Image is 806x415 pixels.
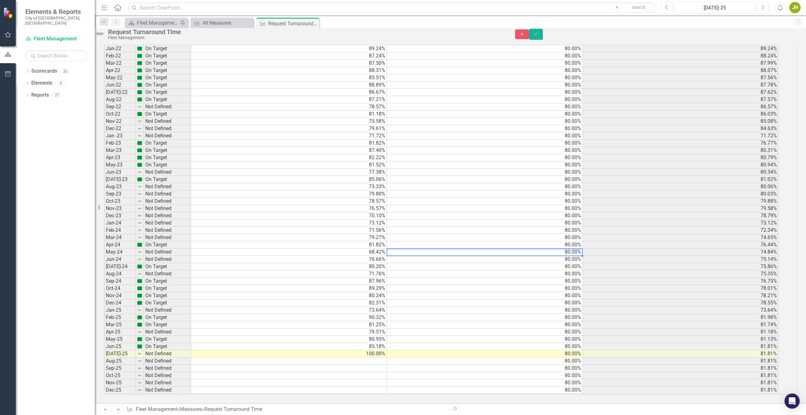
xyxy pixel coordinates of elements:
[144,278,191,285] td: On Target
[191,285,387,292] td: 89.29%
[104,321,136,328] td: Mar-25
[144,365,191,372] td: Not Defined
[583,96,779,103] td: 87.57%
[104,358,136,365] td: Aug-25
[387,212,583,220] td: 80.00%
[583,212,779,220] td: 78.79%
[191,212,387,220] td: 70.10%
[144,249,191,256] td: Not Defined
[387,336,583,343] td: 80.00%
[137,329,142,334] img: 8DAGhfEEPCf229AAAAAElFTkSuQmCC
[583,154,779,161] td: 80.79%
[137,213,142,218] img: 8DAGhfEEPCf229AAAAAElFTkSuQmCC
[137,293,142,298] img: sFe+BgDoogf606sH+tNzl0fDd1dhkvtzBO+duPGw2+H13uy5+d+WHp5H8KPzz75JMADQpvv602v3rO1dGfRmF8ez3qe748GlV...
[137,184,142,189] img: 8DAGhfEEPCf229AAAAAElFTkSuQmCC
[387,45,583,52] td: 80.00%
[144,169,191,176] td: Not Defined
[137,228,142,233] img: 8DAGhfEEPCf229AAAAAElFTkSuQmCC
[583,176,779,183] td: 81.02%
[104,249,136,256] td: May-24
[104,154,136,161] td: Apr-23
[144,161,191,169] td: On Target
[583,285,779,292] td: 78.01%
[137,119,142,124] img: 8DAGhfEEPCf229AAAAAElFTkSuQmCC
[191,169,387,176] td: 77.38%
[387,220,583,227] td: 80.00%
[583,111,779,118] td: 86.03%
[191,299,387,307] td: 82.31%
[144,198,191,205] td: Not Defined
[583,60,779,67] td: 87.99%
[144,132,191,140] td: Not Defined
[191,220,387,227] td: 73.12%
[104,132,136,140] td: Jan -23
[191,111,387,118] td: 81.18%
[137,344,142,349] img: sFe+BgDoogf606sH+tNzl0fDd1dhkvtzBO+duPGw2+H13uy5+d+WHp5H8KPzz75JMADQpvv602v3rO1dGfRmF8ez3qe748GlV...
[583,241,779,249] td: 76.44%
[137,351,142,356] img: 8DAGhfEEPCf229AAAAAElFTkSuQmCC
[137,19,178,27] div: Fleet Management
[104,292,136,299] td: Nov-24
[104,81,136,89] td: Jun-22
[632,5,646,10] span: Search
[191,125,387,132] td: 79.61%
[144,96,191,103] td: On Target
[144,103,191,111] td: Not Defined
[137,271,142,276] img: 8DAGhfEEPCf229AAAAAElFTkSuQmCC
[387,343,583,350] td: 80.00%
[104,118,136,125] td: Nov-22
[31,68,57,75] a: Scorecards
[144,307,191,314] td: Not Defined
[583,45,779,52] td: 89.24%
[144,111,191,118] td: On Target
[583,161,779,169] td: 80.94%
[387,190,583,198] td: 80.00%
[387,74,583,81] td: 80.00%
[137,373,142,378] img: 8DAGhfEEPCf229AAAAAElFTkSuQmCC
[137,337,142,342] img: sFe+BgDoogf606sH+tNzl0fDd1dhkvtzBO+duPGw2+H13uy5+d+WHp5H8KPzz75JMADQpvv602v3rO1dGfRmF8ez3qe748GlV...
[583,118,779,125] td: 85.08%
[583,132,779,140] td: 71.72%
[191,328,387,336] td: 79.51%
[583,270,779,278] td: 75.35%
[108,28,502,35] div: Request Turnaround Time
[675,2,755,13] button: [DATE]-25
[137,250,142,255] img: 8DAGhfEEPCf229AAAAAElFTkSuQmCC
[387,321,583,328] td: 80.00%
[144,183,191,190] td: Not Defined
[137,279,142,284] img: sFe+BgDoogf606sH+tNzl0fDd1dhkvtzBO+duPGw2+H13uy5+d+WHp5H8KPzz75JMADQpvv602v3rO1dGfRmF8ez3qe748GlV...
[104,205,136,212] td: Nov-23
[191,190,387,198] td: 79.80%
[104,379,136,387] td: Nov-25
[104,278,136,285] td: Sep-24
[191,74,387,81] td: 85.51%
[789,2,801,13] button: JH
[144,299,191,307] td: On Target
[104,336,136,343] td: May-25
[144,263,191,270] td: On Target
[583,299,779,307] td: 78.55%
[144,52,191,60] td: On Target
[583,328,779,336] td: 81.18%
[144,256,191,263] td: Not Defined
[191,96,387,103] td: 87.21%
[387,358,583,365] td: 80.00%
[144,314,191,321] td: On Target
[583,321,779,328] td: 81.74%
[144,241,191,249] td: On Target
[387,111,583,118] td: 80.00%
[31,80,52,87] a: Elements
[387,234,583,241] td: 80.00%
[104,314,136,321] td: Feb-25
[583,343,779,350] td: 81.81%
[583,67,779,74] td: 88.07%
[137,82,142,87] img: sFe+BgDoogf606sH+tNzl0fDd1dhkvtzBO+duPGw2+H13uy5+d+WHp5H8KPzz75JMADQpvv602v3rO1dGfRmF8ez3qe748GlV...
[583,147,779,154] td: 80.31%
[104,45,136,52] td: Jan-22
[583,169,779,176] td: 80.34%
[137,257,142,262] img: 8DAGhfEEPCf229AAAAAElFTkSuQmCC
[137,235,142,240] img: 8DAGhfEEPCf229AAAAAElFTkSuQmCC
[137,308,142,313] img: 8DAGhfEEPCf229AAAAAElFTkSuQmCC
[137,264,142,269] img: sFe+BgDoogf606sH+tNzl0fDd1dhkvtzBO+duPGw2+H13uy5+d+WHp5H8KPzz75JMADQpvv602v3rO1dGfRmF8ez3qe748GlV...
